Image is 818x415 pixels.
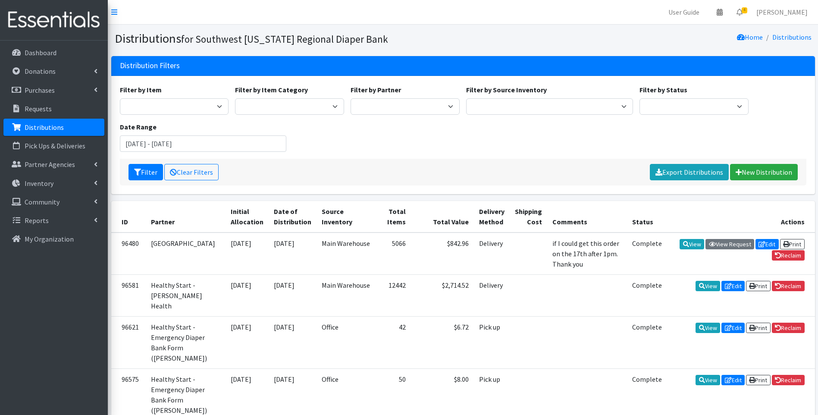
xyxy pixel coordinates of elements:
button: Filter [128,164,163,180]
td: [GEOGRAPHIC_DATA] [146,233,226,275]
a: 4 [730,3,749,21]
a: View [696,281,720,291]
p: Distributions [25,123,64,132]
td: Healthy Start - [PERSON_NAME] Health [146,274,226,316]
td: 96621 [111,316,146,368]
a: Purchases [3,82,104,99]
td: 5066 [378,233,411,275]
td: 96581 [111,274,146,316]
a: Reclaim [772,281,805,291]
td: Healthy Start - Emergency Diaper Bank Form ([PERSON_NAME]) [146,316,226,368]
th: Partner [146,201,226,233]
td: Complete [627,233,667,275]
td: Delivery [474,274,510,316]
a: Donations [3,63,104,80]
img: HumanEssentials [3,6,104,35]
label: Filter by Item Category [235,85,308,95]
p: Donations [25,67,56,75]
input: January 1, 2011 - December 31, 2011 [120,135,287,152]
td: [DATE] [226,233,269,275]
p: Pick Ups & Deliveries [25,141,85,150]
a: View [696,375,720,385]
a: Print [746,281,771,291]
th: ID [111,201,146,233]
th: Shipping Cost [510,201,547,233]
h1: Distributions [115,31,460,46]
a: Requests [3,100,104,117]
th: Status [627,201,667,233]
th: Total Value [411,201,474,233]
a: Edit [755,239,779,249]
th: Comments [547,201,627,233]
a: Edit [721,375,745,385]
a: Dashboard [3,44,104,61]
a: [PERSON_NAME] [749,3,815,21]
th: Actions [667,201,815,233]
p: Community [25,198,60,206]
th: Initial Allocation [226,201,269,233]
p: Partner Agencies [25,160,75,169]
td: Office [317,316,378,368]
label: Filter by Partner [351,85,401,95]
p: Inventory [25,179,53,188]
td: $6.72 [411,316,474,368]
p: My Organization [25,235,74,243]
a: My Organization [3,230,104,248]
a: Distributions [3,119,104,136]
td: $842.96 [411,233,474,275]
a: Community [3,193,104,211]
td: [DATE] [226,316,269,368]
label: Filter by Status [639,85,687,95]
a: Reports [3,212,104,229]
p: Dashboard [25,48,56,57]
td: Main Warehouse [317,274,378,316]
a: Reclaim [772,375,805,385]
td: [DATE] [269,274,317,316]
a: Clear Filters [164,164,219,180]
a: Print [746,323,771,333]
label: Filter by Source Inventory [466,85,547,95]
a: Print [746,375,771,385]
td: Main Warehouse [317,233,378,275]
td: Complete [627,316,667,368]
td: 42 [378,316,411,368]
a: Edit [721,281,745,291]
td: Complete [627,274,667,316]
a: Print [780,239,805,249]
th: Delivery Method [474,201,510,233]
th: Date of Distribution [269,201,317,233]
a: View [680,239,704,249]
a: Home [737,33,763,41]
td: [DATE] [269,316,317,368]
p: Purchases [25,86,55,94]
label: Date Range [120,122,157,132]
td: $2,714.52 [411,274,474,316]
span: 4 [742,7,747,13]
td: if I could get this order on the 17th after 1pm. Thank you [547,233,627,275]
td: Delivery [474,233,510,275]
a: Edit [721,323,745,333]
th: Total Items [378,201,411,233]
a: Reclaim [772,250,805,261]
p: Reports [25,216,49,225]
a: View [696,323,720,333]
a: View Request [705,239,754,249]
label: Filter by Item [120,85,162,95]
a: Partner Agencies [3,156,104,173]
td: 96480 [111,233,146,275]
a: Distributions [772,33,812,41]
small: for Southwest [US_STATE] Regional Diaper Bank [181,33,388,45]
td: Pick up [474,316,510,368]
h3: Distribution Filters [120,61,180,70]
td: 12442 [378,274,411,316]
a: User Guide [661,3,706,21]
td: [DATE] [269,233,317,275]
a: New Distribution [730,164,798,180]
a: Inventory [3,175,104,192]
th: Source Inventory [317,201,378,233]
p: Requests [25,104,52,113]
a: Pick Ups & Deliveries [3,137,104,154]
a: Export Distributions [650,164,729,180]
td: [DATE] [226,274,269,316]
a: Reclaim [772,323,805,333]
